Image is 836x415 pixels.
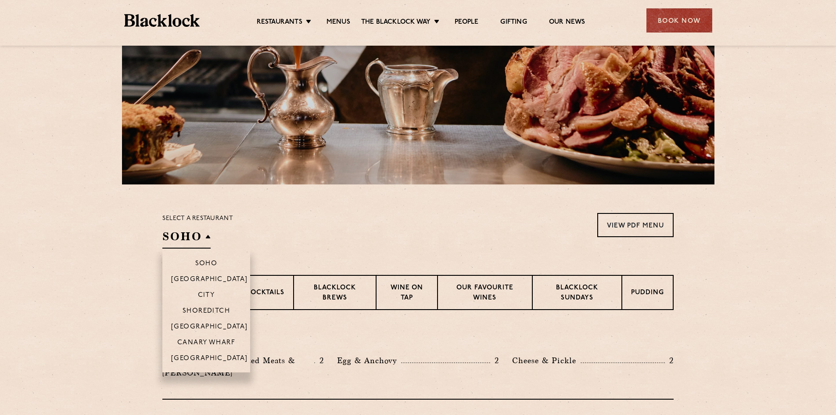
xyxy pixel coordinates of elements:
p: Wine on Tap [385,283,428,304]
a: Gifting [500,18,527,28]
p: Shoreditch [183,307,230,316]
p: Egg & Anchovy [337,354,401,367]
a: People [455,18,478,28]
p: Soho [195,260,218,269]
p: Canary Wharf [177,339,235,348]
p: 2 [665,355,674,366]
p: Select a restaurant [162,213,233,224]
p: 2 [315,355,324,366]
h3: Pre Chop Bites [162,332,674,343]
p: [GEOGRAPHIC_DATA] [171,276,248,285]
p: Cheese & Pickle [512,354,581,367]
p: 2 [490,355,499,366]
a: View PDF Menu [597,213,674,237]
p: Blacklock Brews [303,283,367,304]
p: Pudding [631,288,664,299]
p: Our favourite wines [447,283,523,304]
a: Our News [549,18,585,28]
a: Restaurants [257,18,302,28]
p: City [198,292,215,300]
p: [GEOGRAPHIC_DATA] [171,355,248,364]
a: The Blacklock Way [361,18,431,28]
p: [GEOGRAPHIC_DATA] [171,323,248,332]
a: Menus [327,18,350,28]
div: Book Now [646,8,712,32]
img: BL_Textured_Logo-footer-cropped.svg [124,14,200,27]
h2: SOHO [162,229,211,249]
p: Blacklock Sundays [542,283,613,304]
p: Cocktails [245,288,284,299]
